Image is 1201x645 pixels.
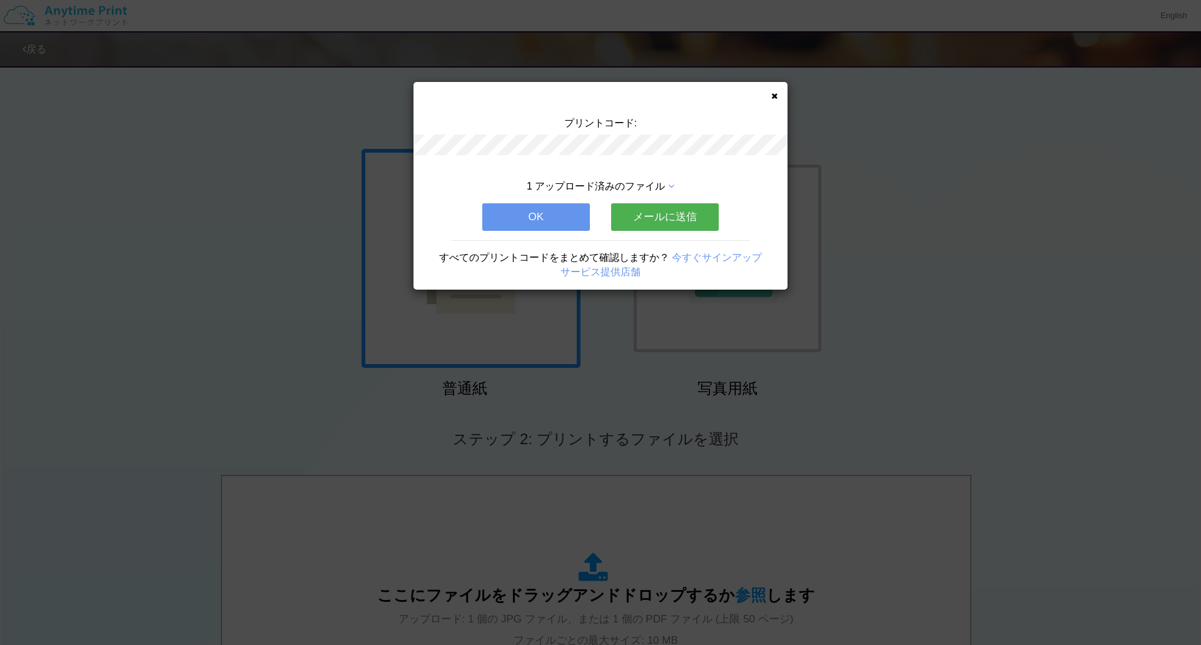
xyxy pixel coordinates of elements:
span: プリントコード: [564,118,637,128]
a: 今すぐサインアップ [672,252,762,263]
button: メールに送信 [611,203,719,231]
span: すべてのプリントコードをまとめて確認しますか？ [439,252,669,263]
a: サービス提供店舗 [560,267,641,277]
span: 1 アップロード済みのファイル [527,181,665,191]
button: OK [482,203,590,231]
